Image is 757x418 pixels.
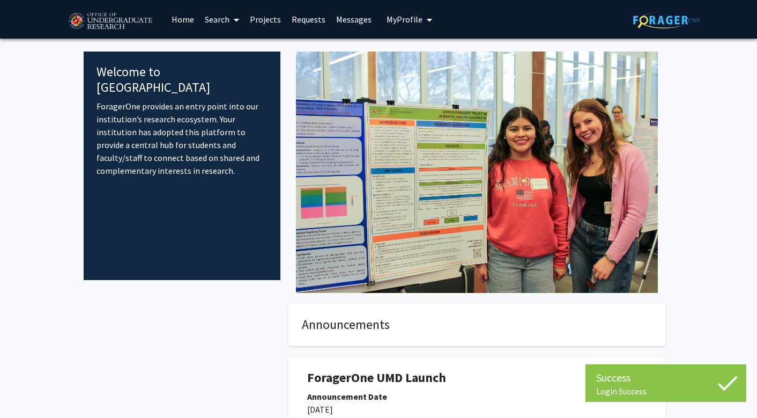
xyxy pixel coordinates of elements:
[596,370,736,386] div: Success
[596,386,736,397] div: Login Success
[97,100,268,177] p: ForagerOne provides an entry point into our institution’s research ecosystem. Your institution ha...
[166,1,199,38] a: Home
[331,1,377,38] a: Messages
[302,317,652,333] h4: Announcements
[8,370,46,410] iframe: Chat
[199,1,244,38] a: Search
[97,64,268,96] h4: Welcome to [GEOGRAPHIC_DATA]
[307,370,647,386] h1: ForagerOne UMD Launch
[307,390,647,403] div: Announcement Date
[286,1,331,38] a: Requests
[387,14,422,25] span: My Profile
[65,8,155,35] img: University of Maryland Logo
[307,403,647,416] p: [DATE]
[296,52,658,293] img: Cover Image
[244,1,286,38] a: Projects
[633,12,700,28] img: ForagerOne Logo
